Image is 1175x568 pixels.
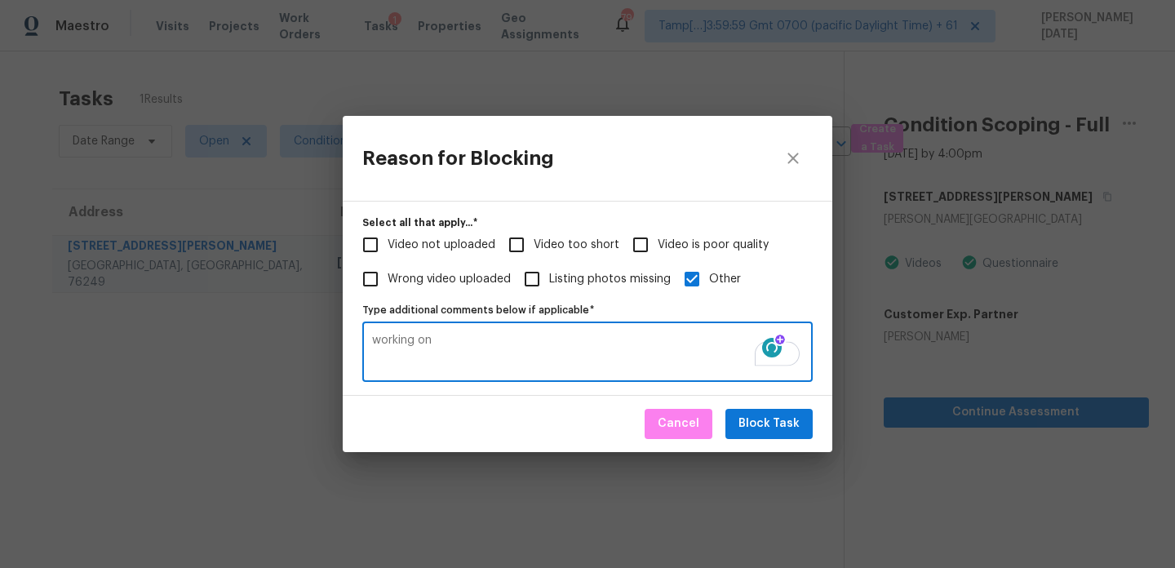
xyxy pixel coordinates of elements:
button: Cancel [645,409,712,439]
label: Type additional comments below if applicable [362,305,813,315]
ga: Rephrase [775,335,785,344]
span: Wrong video uploaded [353,262,388,296]
textarea: To enrich screen reader interactions, please activate Accessibility in Grammarly extension settings [372,335,803,369]
span: Other [675,262,709,296]
span: Other [709,271,741,288]
span: Video too short [499,228,534,262]
button: Block Task [725,409,813,439]
span: Video is poor quality [658,237,769,254]
span: Wrong video uploaded [388,271,511,288]
h3: Reason for Blocking [362,147,554,170]
span: Listing photos missing [515,262,549,296]
span: Video is poor quality [623,228,658,262]
div: Additional Comments [362,299,813,382]
span: Video not uploaded [388,237,495,254]
span: Cancel [658,414,699,434]
span: Block Task [738,414,800,434]
button: close [774,139,813,178]
label: Select all that apply... [362,218,813,228]
span: Listing photos missing [549,271,671,288]
span: Video too short [534,237,619,254]
span: Video not uploaded [353,228,388,262]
